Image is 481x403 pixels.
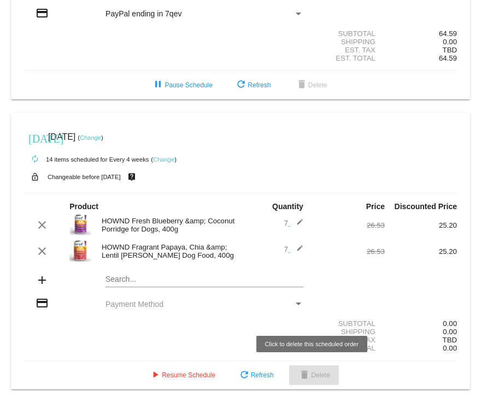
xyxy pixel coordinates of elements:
[313,221,385,229] div: 26.53
[385,29,457,38] div: 64.59
[24,156,149,163] small: 14 items scheduled for Every 4 weeks
[313,46,385,54] div: Est. Tax
[238,369,251,382] mat-icon: refresh
[28,170,42,184] mat-icon: lock_open
[151,81,212,89] span: Pause Schedule
[151,156,177,163] small: ( )
[366,202,385,211] strong: Price
[313,38,385,46] div: Shipping
[443,336,457,344] span: TBD
[295,79,308,92] mat-icon: delete
[229,365,283,385] button: Refresh
[443,328,457,336] span: 0.00
[313,336,385,344] div: Est. Tax
[284,219,303,227] span: 7
[80,134,101,141] a: Change
[105,9,303,18] mat-select: Payment Method
[36,218,49,232] mat-icon: clear
[69,214,91,235] img: 86693.jpg
[313,328,385,336] div: Shipping
[105,275,303,284] input: Search...
[313,247,385,256] div: 26.53
[313,344,385,352] div: Est. Total
[96,217,241,233] div: HOWND Fresh Blueberry &amp; Coconut Porridge for Dogs, 400g
[78,134,103,141] small: ( )
[234,81,271,89] span: Refresh
[385,319,457,328] div: 0.00
[289,365,339,385] button: Delete
[286,75,336,95] button: Delete
[105,300,163,309] span: Payment Method
[143,75,221,95] button: Pause Schedule
[439,54,457,62] span: 64.59
[36,7,49,20] mat-icon: credit_card
[226,75,279,95] button: Refresh
[298,371,330,379] span: Delete
[96,243,241,259] div: HOWND Fragrant Papaya, Chia &amp; Lentil [PERSON_NAME] Dog Food, 400g
[105,300,303,309] mat-select: Payment Method
[36,274,49,287] mat-icon: add
[290,245,303,258] mat-icon: edit
[238,371,274,379] span: Refresh
[295,81,327,89] span: Delete
[149,369,162,382] mat-icon: play_arrow
[105,9,181,18] span: PayPal ending in 7qev
[443,344,457,352] span: 0.00
[28,153,42,166] mat-icon: autorenew
[385,247,457,256] div: 25.20
[151,79,165,92] mat-icon: pause
[69,240,91,262] img: 86695.jpg
[290,218,303,232] mat-icon: edit
[149,371,215,379] span: Resume Schedule
[284,245,303,253] span: 7
[395,202,457,211] strong: Discounted Price
[234,79,248,92] mat-icon: refresh
[69,202,98,211] strong: Product
[272,202,303,211] strong: Quantity
[36,245,49,258] mat-icon: clear
[125,170,138,184] mat-icon: live_help
[36,297,49,310] mat-icon: credit_card
[298,369,311,382] mat-icon: delete
[385,221,457,229] div: 25.20
[443,46,457,54] span: TBD
[28,131,42,144] mat-icon: [DATE]
[313,54,385,62] div: Est. Total
[443,38,457,46] span: 0.00
[140,365,224,385] button: Resume Schedule
[313,29,385,38] div: Subtotal
[48,174,121,180] small: Changeable before [DATE]
[313,319,385,328] div: Subtotal
[153,156,174,163] a: Change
